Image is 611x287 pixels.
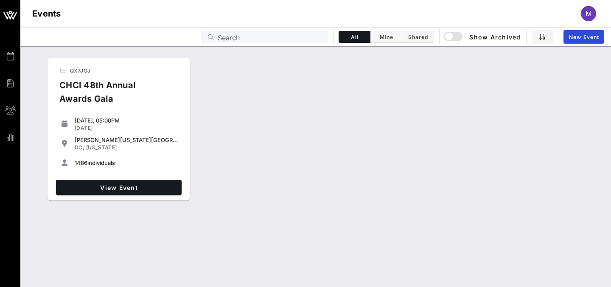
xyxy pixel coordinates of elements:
a: New Event [563,30,604,44]
div: CHCI 48th Annual Awards Gala [53,78,172,112]
h1: Events [32,7,61,20]
span: New Event [569,34,599,40]
span: QX7JOJ [70,67,90,74]
span: DC, [75,144,84,150]
span: 1486 [75,159,87,166]
span: Show Archived [445,32,521,42]
div: m [581,6,596,21]
div: individuals [75,159,178,166]
div: [PERSON_NAME][US_STATE][GEOGRAPHIC_DATA] [75,137,178,143]
span: Shared [407,34,429,40]
a: View Event [56,180,182,195]
button: All [339,31,370,43]
span: View Event [59,184,178,191]
span: m [586,9,591,18]
button: Shared [402,31,434,43]
span: Mine [376,34,397,40]
span: All [344,34,365,40]
div: [DATE] [75,125,178,131]
div: [DATE], 05:00PM [75,117,178,124]
button: Show Archived [445,29,521,45]
button: Mine [370,31,402,43]
span: [US_STATE] [86,144,117,150]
